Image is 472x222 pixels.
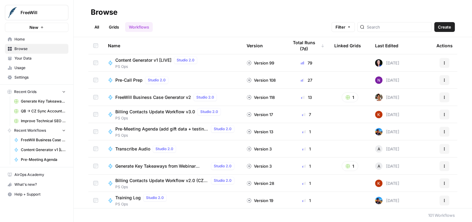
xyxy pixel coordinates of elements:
span: FreeWill Business Case Generator v2 [115,94,191,100]
div: Actions [436,37,453,54]
button: 1 [342,92,358,102]
span: Studio 2.0 [200,109,218,115]
span: Studio 2.0 [146,195,164,201]
a: Browse [5,44,68,54]
span: Training Log [115,195,141,201]
div: Version 99 [247,60,274,66]
span: PS Ops [115,115,223,121]
span: Billing Contacts Update Workflow v3.0 [115,109,195,115]
a: Improve Technical SEO for Page [11,116,68,126]
div: Browse [91,7,117,17]
div: 101 Workflows [428,212,455,218]
img: e74y9dfsxe4powjyqu60jp5it5vi [375,180,382,187]
a: Training LogStudio 2.0PS Ops [108,194,237,207]
button: Help + Support [5,189,68,199]
span: PS Ops [115,201,169,207]
div: Name [108,37,237,54]
span: Browse [14,46,66,52]
a: Transcribe AudioStudio 2.0 [108,145,237,153]
span: PS Ops [115,133,237,138]
a: Generate Key Takeaways from Webinar Transcripts [11,96,68,106]
div: Version 108 [247,77,276,83]
div: 1 [288,197,324,204]
span: Generate Key Takeaways from Webinar Transcripts [21,99,66,104]
a: Settings [5,72,68,82]
img: FreeWill Logo [7,7,18,18]
span: Content Generator v1 [LIVE] [115,57,171,63]
div: 1 [288,146,324,152]
div: 13 [288,94,324,100]
a: Content Generator v1 [LIVE] [11,145,68,155]
a: Billing Contacts Update Workflow v2.0 (CZ <-> QB)Studio 2.0PS Ops [108,177,237,190]
button: What's new? [5,180,68,189]
a: QB -> CZ Sync Account Matching [11,106,68,116]
a: Grids [105,22,123,32]
button: Recent Workflows [5,126,68,135]
span: Improve Technical SEO for Page [21,118,66,124]
a: FreeWill Business Case Generator v2Studio 2.0 [108,94,237,101]
button: Recent Grids [5,87,68,96]
button: New [5,23,68,32]
span: Studio 2.0 [196,95,214,100]
a: Workflows [125,22,153,32]
span: PS Ops [115,184,237,190]
span: Usage [14,65,66,71]
span: Generate Key Takeaways from Webinar Transcript [115,163,209,169]
img: qbv1ulvrwtta9e8z8l6qv22o0bxd [375,59,382,67]
div: 1 [288,180,324,186]
span: Studio 2.0 [155,146,173,152]
a: FreeWill Business Case Generator v2 [11,135,68,145]
div: 1 [288,163,324,169]
span: Billing Contacts Update Workflow v2.0 (CZ <-> QB) [115,177,209,184]
a: Content Generator v1 [LIVE]Studio 2.0PS Ops [108,56,237,69]
span: FreeWill [21,10,58,16]
div: [DATE] [375,94,399,101]
a: Billing Contacts Update Workflow v3.0Studio 2.0PS Ops [108,108,237,121]
a: Usage [5,63,68,73]
div: [DATE] [375,197,399,204]
div: Version 118 [247,94,275,100]
img: e74y9dfsxe4powjyqu60jp5it5vi [375,111,382,118]
span: Studio 2.0 [148,77,166,83]
div: What's new? [5,180,68,189]
span: A [378,163,380,169]
div: Last Edited [375,37,398,54]
span: Create [438,24,451,30]
button: 1 [342,161,358,171]
div: Linked Grids [334,37,361,54]
a: Pre-Call PrepStudio 2.0 [108,76,237,84]
span: A [378,146,380,152]
span: Pre-Meeting Agenda [21,157,66,162]
span: New [29,24,38,30]
span: Pre-Meeting Agenda (add gift data + testing new agenda format) [115,126,209,132]
div: [DATE] [375,180,399,187]
span: Transcribe Audio [115,146,150,152]
a: Pre-Meeting Agenda [11,155,68,165]
button: Create [434,22,455,32]
span: Settings [14,75,66,80]
span: Studio 2.0 [214,126,232,132]
button: Workspace: FreeWill [5,5,68,20]
div: 27 [288,77,324,83]
div: Version [247,37,263,54]
span: Studio 2.0 [214,178,232,183]
span: Home [14,37,66,42]
span: Your Data [14,56,66,61]
img: kedmmdess6i2jj5txyq6cw0yj4oc [375,76,382,84]
a: AirOps Academy [5,170,68,180]
div: [DATE] [375,145,399,153]
div: Version 13 [247,129,273,135]
span: Recent Workflows [14,128,46,133]
div: [DATE] [375,128,399,135]
a: Generate Key Takeaways from Webinar TranscriptStudio 2.0 [108,162,237,170]
a: Home [5,34,68,44]
a: All [91,22,103,32]
div: 1 [288,129,324,135]
div: Version 28 [247,180,274,186]
span: PS Ops [115,64,200,69]
div: 7 [288,111,324,118]
div: [DATE] [375,59,399,67]
span: FreeWill Business Case Generator v2 [21,137,66,143]
span: AirOps Academy [14,172,66,177]
span: QB -> CZ Sync Account Matching [21,108,66,114]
